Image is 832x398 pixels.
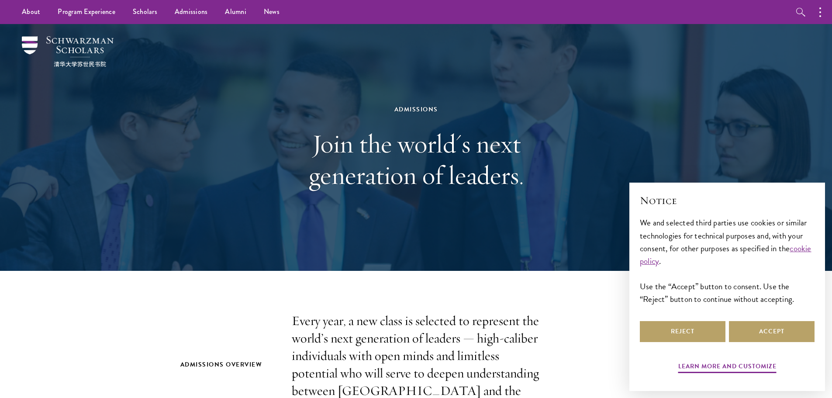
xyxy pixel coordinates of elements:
button: Learn more and customize [678,361,777,374]
button: Reject [640,321,725,342]
h1: Join the world's next generation of leaders. [266,128,567,191]
div: We and selected third parties use cookies or similar technologies for technical purposes and, wit... [640,216,815,305]
div: Admissions [266,104,567,115]
button: Accept [729,321,815,342]
h2: Notice [640,193,815,208]
a: cookie policy [640,242,811,267]
h2: Admissions Overview [180,359,274,370]
img: Schwarzman Scholars [22,36,114,67]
